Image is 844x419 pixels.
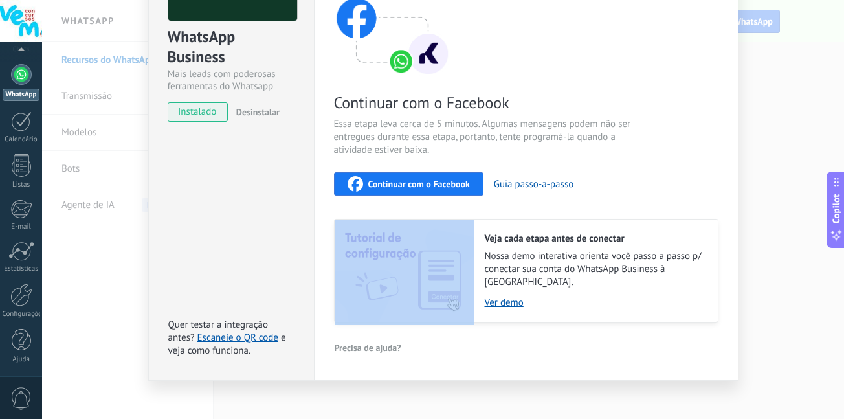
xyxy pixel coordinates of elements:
[3,135,40,144] div: Calendário
[3,181,40,189] div: Listas
[3,223,40,231] div: E-mail
[3,310,40,319] div: Configurações
[3,356,40,364] div: Ajuda
[3,265,40,273] div: Estatísticas
[3,89,39,101] div: WhatsApp
[830,194,843,223] span: Copilot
